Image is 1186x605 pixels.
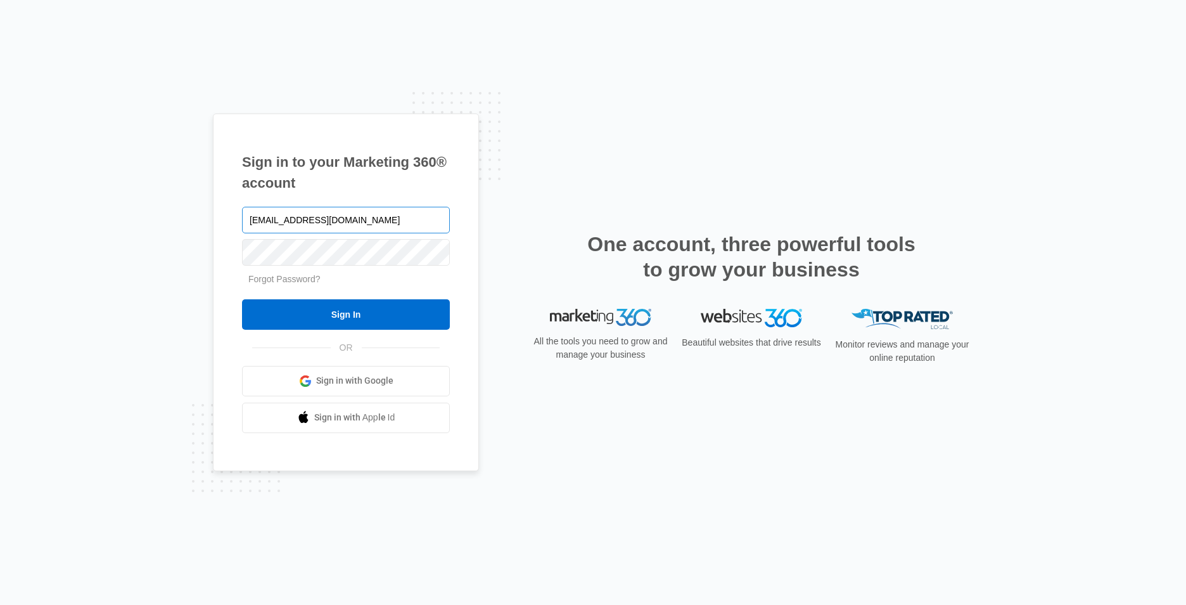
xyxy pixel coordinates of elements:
img: Marketing 360 [550,309,651,327]
p: Monitor reviews and manage your online reputation [831,338,973,365]
a: Forgot Password? [248,274,321,284]
h2: One account, three powerful tools to grow your business [583,231,919,282]
a: Sign in with Apple Id [242,403,450,433]
p: Beautiful websites that drive results [680,336,822,349]
input: Email [242,207,450,233]
a: Sign in with Google [242,366,450,396]
h1: Sign in to your Marketing 360® account [242,152,450,193]
span: OR [331,341,362,355]
img: Websites 360 [701,309,802,327]
p: All the tools you need to grow and manage your business [530,335,672,361]
span: Sign in with Google [316,374,393,387]
span: Sign in with Apple Id [314,411,395,424]
img: Top Rated Local [851,309,953,330]
input: Sign In [242,299,450,330]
